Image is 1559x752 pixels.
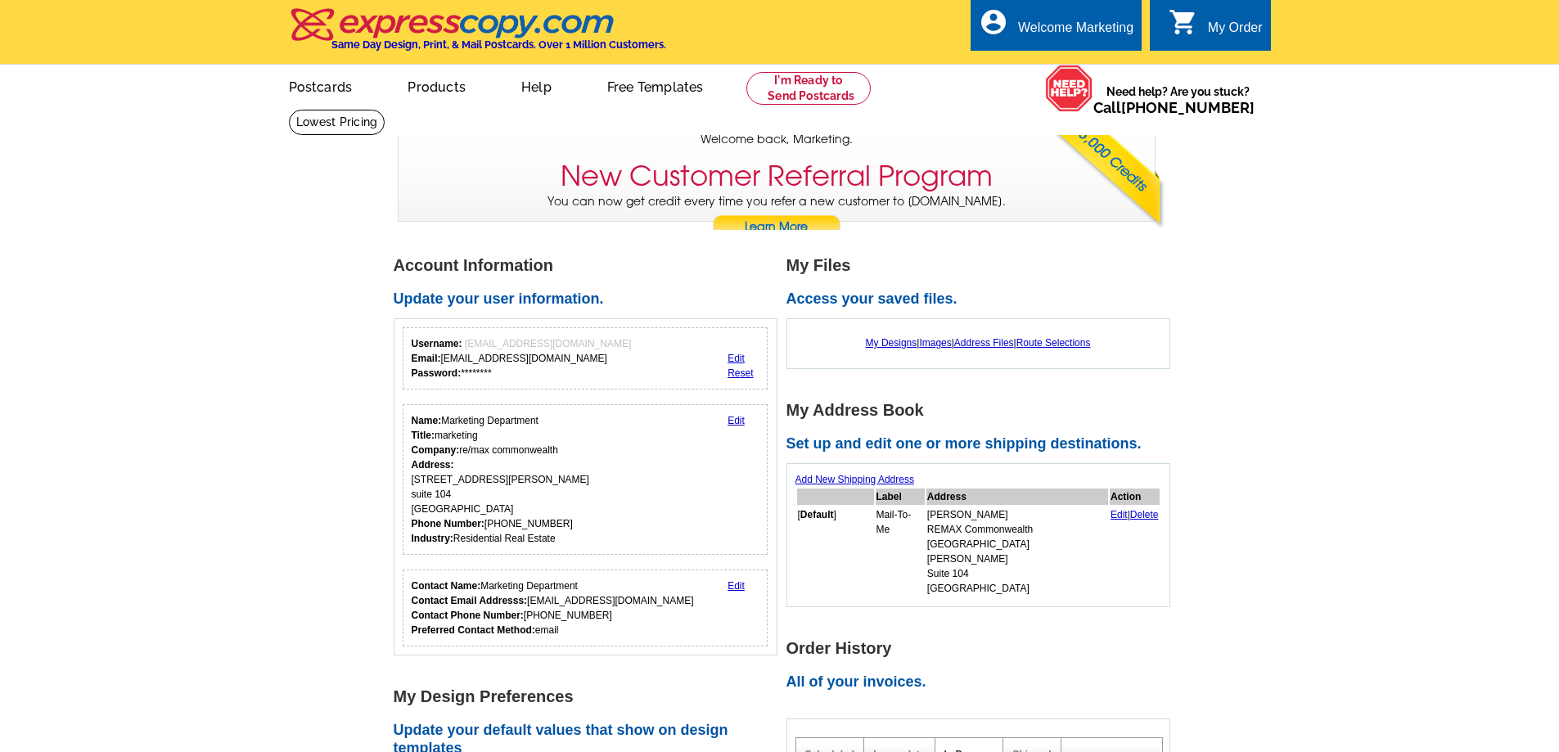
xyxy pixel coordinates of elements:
a: Add New Shipping Address [795,474,914,485]
strong: Email: [412,353,441,364]
img: help [1045,65,1093,112]
a: Learn More [712,215,841,240]
strong: Title: [412,430,435,441]
strong: Password: [412,367,462,379]
div: Welcome Marketing [1018,20,1133,43]
span: Need help? Are you stuck? [1093,83,1263,116]
td: [ ] [797,507,874,597]
b: Default [800,509,834,520]
div: Who should we contact regarding order issues? [403,570,768,646]
h1: Account Information [394,257,786,274]
h1: My Design Preferences [394,688,786,705]
a: Help [495,66,578,105]
a: My Designs [866,337,917,349]
i: shopping_cart [1169,7,1198,37]
span: [EMAIL_ADDRESS][DOMAIN_NAME] [465,338,631,349]
strong: Phone Number: [412,518,484,529]
strong: Contact Email Addresss: [412,595,528,606]
a: Reset [728,367,753,379]
a: Edit [1111,509,1128,520]
a: shopping_cart My Order [1169,18,1263,38]
h2: Update your user information. [394,290,786,308]
strong: Name: [412,415,442,426]
div: Your login information. [403,327,768,390]
a: Edit [728,415,745,426]
span: Call [1093,99,1255,116]
strong: Company: [412,444,460,456]
a: Postcards [263,66,379,105]
strong: Contact Name: [412,580,481,592]
h1: My Address Book [786,402,1179,419]
a: Route Selections [1016,337,1091,349]
h1: Order History [786,640,1179,657]
i: account_circle [979,7,1008,37]
a: Products [381,66,492,105]
td: | [1110,507,1160,597]
span: Welcome back, Marketing. [701,131,853,148]
strong: Contact Phone Number: [412,610,524,621]
a: [PHONE_NUMBER] [1121,99,1255,116]
h2: All of your invoices. [786,673,1179,691]
td: Mail-To-Me [876,507,925,597]
h2: Set up and edit one or more shipping destinations. [786,435,1179,453]
strong: Industry: [412,533,453,544]
th: Address [926,489,1108,505]
div: Your personal details. [403,404,768,555]
strong: Address: [412,459,454,471]
div: My Order [1208,20,1263,43]
h1: My Files [786,257,1179,274]
h2: Access your saved files. [786,290,1179,308]
a: Address Files [954,337,1014,349]
td: [PERSON_NAME] REMAX Commonwealth [GEOGRAPHIC_DATA][PERSON_NAME] Suite 104 [GEOGRAPHIC_DATA] [926,507,1108,597]
strong: Preferred Contact Method: [412,624,535,636]
a: Free Templates [581,66,730,105]
th: Label [876,489,925,505]
th: Action [1110,489,1160,505]
div: | | | [795,327,1161,358]
a: Delete [1130,509,1159,520]
a: Edit [728,353,745,364]
div: Marketing Department marketing re/max commonwealth [STREET_ADDRESS][PERSON_NAME] suite 104 [GEOGR... [412,413,589,546]
a: Images [919,337,951,349]
a: Edit [728,580,745,592]
h3: New Customer Referral Program [561,160,993,193]
div: Marketing Department [EMAIL_ADDRESS][DOMAIN_NAME] [PHONE_NUMBER] email [412,579,694,637]
h4: Same Day Design, Print, & Mail Postcards. Over 1 Million Customers. [331,38,666,51]
strong: Username: [412,338,462,349]
a: Same Day Design, Print, & Mail Postcards. Over 1 Million Customers. [289,20,666,51]
p: You can now get credit every time you refer a new customer to [DOMAIN_NAME]. [399,193,1155,240]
